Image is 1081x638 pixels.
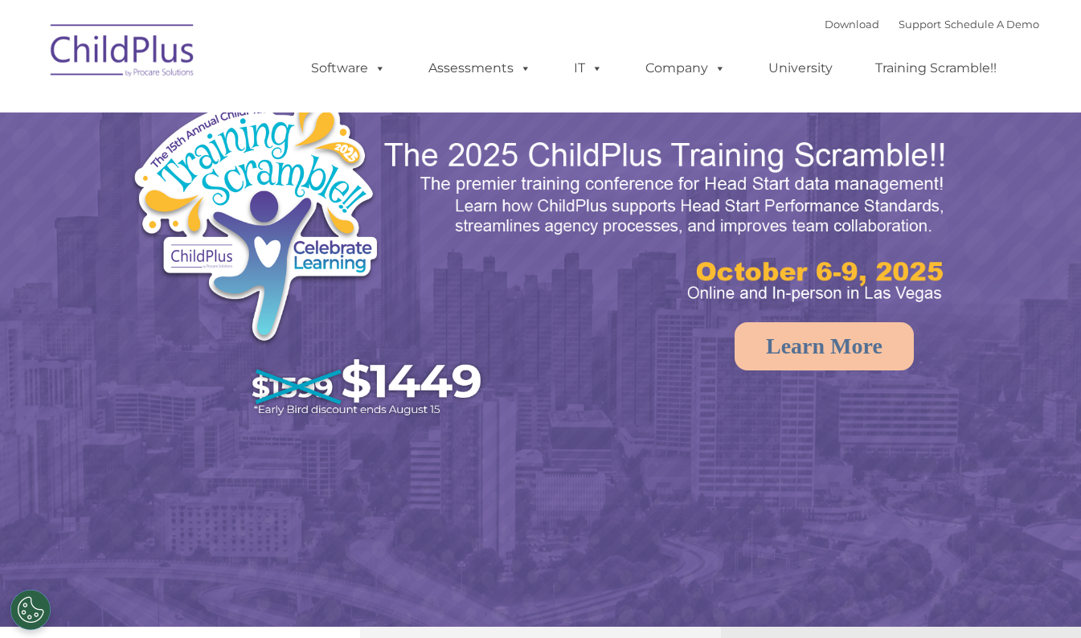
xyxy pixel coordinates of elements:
a: Learn More [735,322,914,370]
a: Support [899,18,941,31]
font: | [825,18,1039,31]
button: Cookies Settings [10,590,51,630]
a: University [752,52,849,84]
a: IT [558,52,619,84]
img: ChildPlus by Procare Solutions [43,13,203,93]
a: Training Scramble!! [859,52,1013,84]
a: Schedule A Demo [944,18,1039,31]
a: Assessments [412,52,547,84]
a: Download [825,18,879,31]
a: Company [629,52,742,84]
a: Software [295,52,402,84]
